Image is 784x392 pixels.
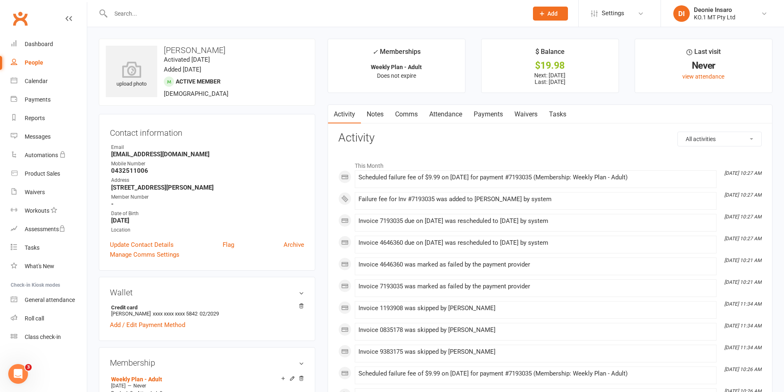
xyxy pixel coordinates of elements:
div: Email [111,144,304,151]
div: Payments [25,96,51,103]
a: Waivers [509,105,543,124]
span: 3 [25,364,32,371]
a: Automations [11,146,87,165]
a: Payments [468,105,509,124]
a: Activity [328,105,361,124]
div: Calendar [25,78,48,84]
h3: Contact information [110,125,304,137]
a: Tasks [543,105,572,124]
li: This Month [338,157,762,170]
a: Product Sales [11,165,87,183]
a: Dashboard [11,35,87,53]
i: [DATE] 10:27 AM [724,214,761,220]
h3: [PERSON_NAME] [106,46,308,55]
a: Attendance [423,105,468,124]
div: Tasks [25,244,40,251]
a: Roll call [11,309,87,328]
p: Next: [DATE] Last: [DATE] [489,72,611,85]
div: Failure fee for Inv #7193035 was added to [PERSON_NAME] by system [358,196,713,203]
strong: [STREET_ADDRESS][PERSON_NAME] [111,184,304,191]
div: Deonie Insaro [694,6,735,14]
span: Never [133,383,146,389]
span: [DEMOGRAPHIC_DATA] [164,90,228,97]
i: [DATE] 10:27 AM [724,236,761,241]
div: Member Number [111,193,304,201]
span: Active member [176,78,221,85]
div: $ Balance [535,46,565,61]
a: People [11,53,87,72]
iframe: Intercom live chat [8,364,28,384]
div: DI [673,5,690,22]
a: Add / Edit Payment Method [110,320,185,330]
div: Mobile Number [111,160,304,168]
div: Scheduled failure fee of $9.99 on [DATE] for payment #7193035 (Membership: Weekly Plan - Adult) [358,174,713,181]
i: [DATE] 10:21 AM [724,257,761,263]
a: Tasks [11,239,87,257]
div: Assessments [25,226,65,232]
div: Invoice 7193035 was marked as failed by the payment provider [358,283,713,290]
div: Product Sales [25,170,60,177]
div: Dashboard [25,41,53,47]
div: KO.1 MT Pty Ltd [694,14,735,21]
h3: Wallet [110,288,304,297]
div: Automations [25,152,58,158]
span: Does not expire [377,72,416,79]
a: Messages [11,128,87,146]
div: Invoice 0835178 was skipped by [PERSON_NAME] [358,327,713,334]
strong: [EMAIL_ADDRESS][DOMAIN_NAME] [111,151,304,158]
a: Waivers [11,183,87,202]
span: [DATE] [111,383,126,389]
button: Add [533,7,568,21]
div: Roll call [25,315,44,322]
a: Archive [284,240,304,250]
span: Add [547,10,558,17]
strong: Credit card [111,304,300,311]
div: People [25,59,43,66]
div: upload photo [106,61,157,88]
a: Class kiosk mode [11,328,87,346]
a: What's New [11,257,87,276]
strong: Weekly Plan - Adult [371,64,422,70]
a: Notes [361,105,389,124]
a: Reports [11,109,87,128]
strong: [DATE] [111,217,304,224]
i: [DATE] 11:34 AM [724,345,761,350]
a: Assessments [11,220,87,239]
a: Flag [223,240,234,250]
a: General attendance kiosk mode [11,291,87,309]
h3: Activity [338,132,762,144]
div: Invoice 7193035 due on [DATE] was rescheduled to [DATE] by system [358,218,713,225]
h3: Membership [110,358,304,367]
div: Invoice 4646360 due on [DATE] was rescheduled to [DATE] by system [358,239,713,246]
div: Never [642,61,765,70]
div: Last visit [686,46,721,61]
div: What's New [25,263,54,269]
a: Clubworx [10,8,30,29]
time: Added [DATE] [164,66,201,73]
i: [DATE] 10:26 AM [724,366,761,372]
a: Comms [389,105,423,124]
i: [DATE] 10:21 AM [724,279,761,285]
div: Memberships [372,46,421,62]
i: ✓ [372,48,378,56]
strong: 0432511006 [111,167,304,174]
div: — [109,383,304,389]
a: Update Contact Details [110,240,174,250]
span: xxxx xxxx xxxx 5842 [153,311,198,317]
i: [DATE] 11:34 AM [724,323,761,329]
i: [DATE] 11:34 AM [724,301,761,307]
a: Weekly Plan - Adult [111,376,162,383]
time: Activated [DATE] [164,56,210,63]
a: Workouts [11,202,87,220]
div: Class check-in [25,334,61,340]
a: Manage Comms Settings [110,250,179,260]
div: General attendance [25,297,75,303]
div: Waivers [25,189,45,195]
input: Search... [108,8,522,19]
li: [PERSON_NAME] [110,303,304,318]
span: 02/2029 [200,311,219,317]
div: Scheduled failure fee of $9.99 on [DATE] for payment #7193035 (Membership: Weekly Plan - Adult) [358,370,713,377]
div: $19.98 [489,61,611,70]
a: Payments [11,90,87,109]
i: [DATE] 10:27 AM [724,192,761,198]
